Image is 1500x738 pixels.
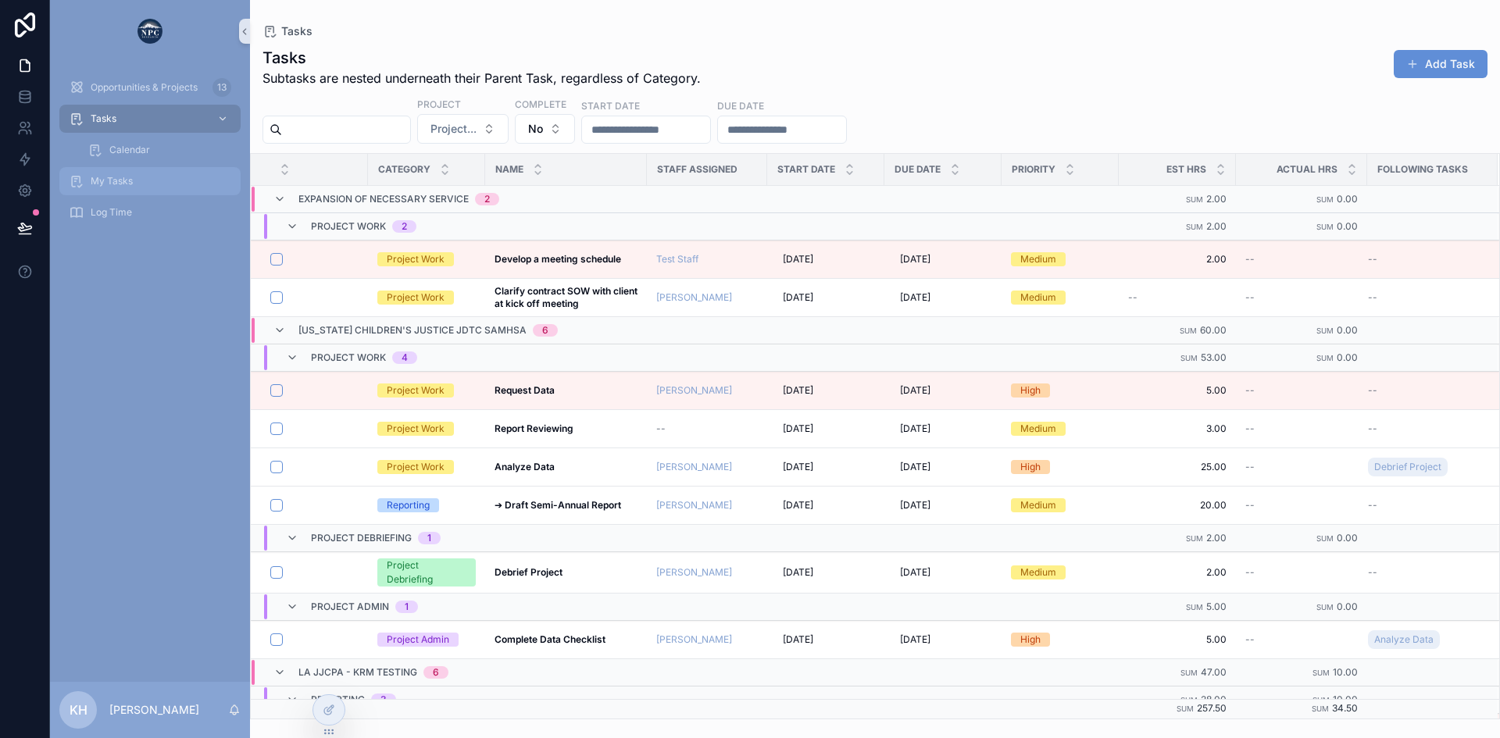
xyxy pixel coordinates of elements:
[783,384,813,397] span: [DATE]
[1368,630,1440,649] a: Analyze Data
[70,701,87,719] span: KH
[1245,499,1255,512] span: --
[1368,566,1377,579] span: --
[894,455,992,480] a: [DATE]
[484,193,490,205] div: 2
[895,163,941,176] span: Due Date
[377,558,476,586] a: Project Debriefing
[1128,633,1227,646] a: 5.00
[1245,291,1255,304] span: --
[1128,566,1227,579] a: 2.00
[1011,460,1109,474] a: High
[1186,195,1203,204] small: Sum
[1245,422,1358,435] a: --
[1201,693,1227,705] span: 28.00
[894,247,992,272] a: [DATE]
[1368,253,1377,266] span: --
[1374,461,1441,473] span: Debrief Project
[1245,422,1255,435] span: --
[311,220,386,233] span: Project Work
[377,460,476,474] a: Project Work
[515,114,575,144] button: Select Button
[495,163,523,176] span: Name
[777,560,875,585] a: [DATE]
[59,105,241,133] a: Tasks
[777,163,835,176] span: Start Date
[1245,633,1255,646] span: --
[495,633,637,646] a: Complete Data Checklist
[311,351,386,364] span: Project Work
[1316,223,1334,231] small: Sum
[894,627,992,652] a: [DATE]
[1128,384,1227,397] span: 5.00
[495,285,637,310] a: Clarify contract SOW with client at kick off meeting
[387,460,445,474] div: Project Work
[1368,455,1479,480] a: Debrief Project
[1201,666,1227,678] span: 47.00
[894,416,992,441] a: [DATE]
[402,351,408,364] div: 4
[1337,532,1358,544] span: 0.00
[1206,193,1227,205] span: 2.00
[581,98,640,112] label: Start Date
[1316,603,1334,611] small: Sum
[717,98,764,112] label: Due Date
[777,247,875,272] a: [DATE]
[656,384,758,397] a: [PERSON_NAME]
[298,666,417,679] span: LA JJCPA - krm testing
[1316,195,1334,204] small: Sum
[894,560,992,585] a: [DATE]
[1312,704,1329,713] small: Sum
[495,566,637,579] a: Debrief Project
[1245,461,1358,473] a: --
[387,383,445,398] div: Project Work
[1128,461,1227,473] span: 25.00
[417,97,461,111] label: Project
[1186,223,1203,231] small: Sum
[777,416,875,441] a: [DATE]
[298,324,527,337] span: [US_STATE] Children's Justice JDTC SAMHSA
[377,252,476,266] a: Project Work
[262,69,701,87] span: Subtasks are nested underneath their Parent Task, regardless of Category.
[50,62,250,247] div: scrollable content
[1316,534,1334,543] small: Sum
[59,198,241,226] a: Log Time
[1206,601,1227,612] span: 5.00
[656,253,698,266] span: Test Staff
[1197,702,1227,714] span: 257.50
[377,498,476,512] a: Reporting
[1128,499,1227,512] span: 20.00
[417,114,509,144] button: Select Button
[1011,498,1109,512] a: Medium
[1312,696,1330,704] small: Sum
[1368,253,1479,266] a: --
[656,499,758,512] a: [PERSON_NAME]
[1011,565,1109,579] a: Medium
[1333,666,1358,678] span: 10.00
[1186,603,1203,611] small: Sum
[495,422,637,435] a: Report Reviewing
[1245,633,1358,646] a: --
[656,384,732,397] a: [PERSON_NAME]
[656,499,732,512] a: [PERSON_NAME]
[777,285,875,310] a: [DATE]
[1020,565,1056,579] div: Medium
[311,601,389,613] span: Project Admin
[1377,163,1468,176] span: Following Tasks
[1020,633,1041,647] div: High
[1020,252,1056,266] div: Medium
[1245,253,1255,266] span: --
[1337,193,1358,205] span: 0.00
[657,163,737,176] span: Staff Assigned
[109,144,150,156] span: Calendar
[1128,253,1227,266] a: 2.00
[1020,460,1041,474] div: High
[656,566,732,579] span: [PERSON_NAME]
[1312,668,1330,677] small: Sum
[427,532,431,544] div: 1
[402,220,407,233] div: 2
[900,566,930,579] span: [DATE]
[783,499,813,512] span: [DATE]
[900,499,930,512] span: [DATE]
[656,291,758,304] a: [PERSON_NAME]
